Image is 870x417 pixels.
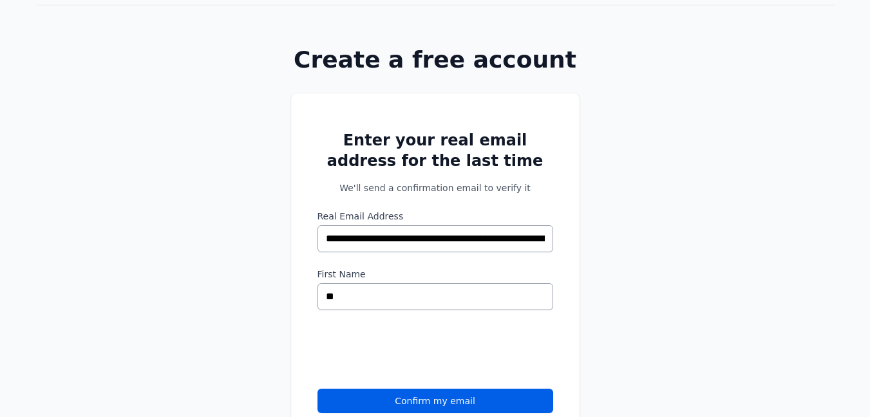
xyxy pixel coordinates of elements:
iframe: reCAPTCHA [317,326,513,376]
button: Confirm my email [317,389,553,413]
p: We'll send a confirmation email to verify it [317,181,553,194]
h1: Create a free account [250,47,621,73]
label: First Name [317,268,553,281]
label: Real Email Address [317,210,553,223]
h2: Enter your real email address for the last time [317,130,553,171]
